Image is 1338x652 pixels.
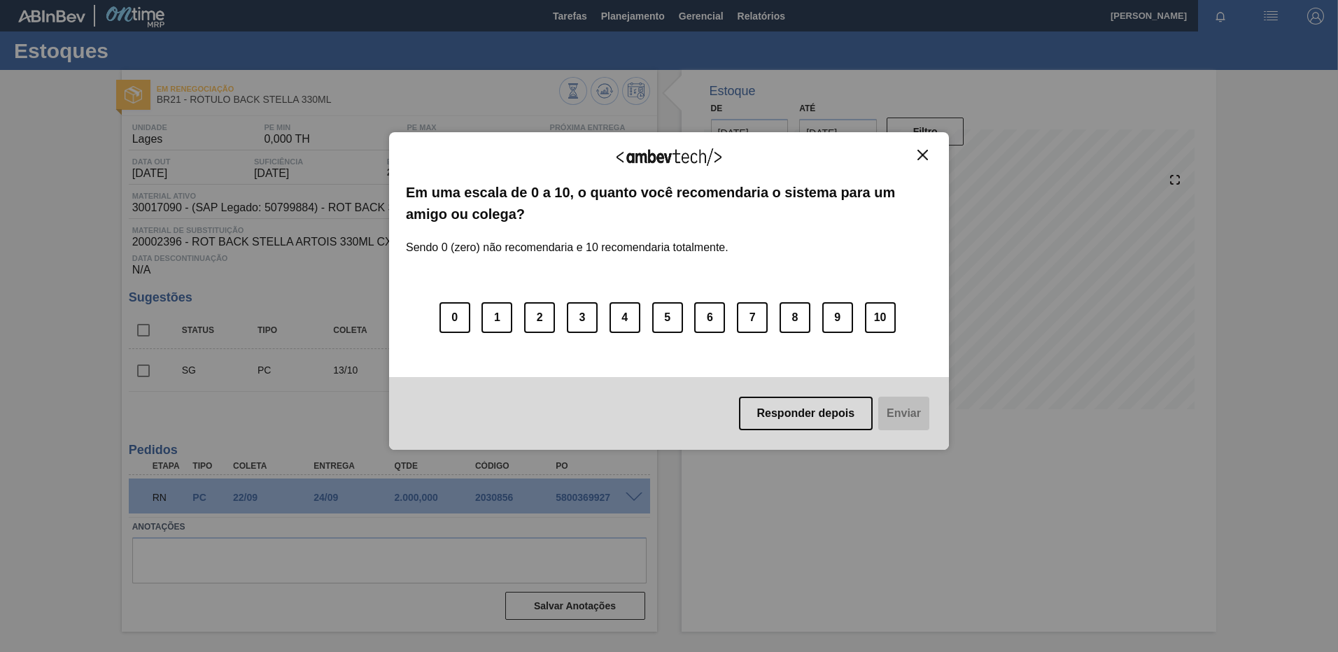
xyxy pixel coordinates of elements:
[822,302,853,333] button: 9
[865,302,896,333] button: 10
[406,225,728,254] label: Sendo 0 (zero) não recomendaria e 10 recomendaria totalmente.
[617,148,721,166] img: Logo Ambevtech
[567,302,598,333] button: 3
[739,397,873,430] button: Responder depois
[694,302,725,333] button: 6
[610,302,640,333] button: 4
[737,302,768,333] button: 7
[481,302,512,333] button: 1
[439,302,470,333] button: 0
[524,302,555,333] button: 2
[652,302,683,333] button: 5
[780,302,810,333] button: 8
[913,149,932,161] button: Close
[917,150,928,160] img: Close
[406,182,932,225] label: Em uma escala de 0 a 10, o quanto você recomendaria o sistema para um amigo ou colega?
